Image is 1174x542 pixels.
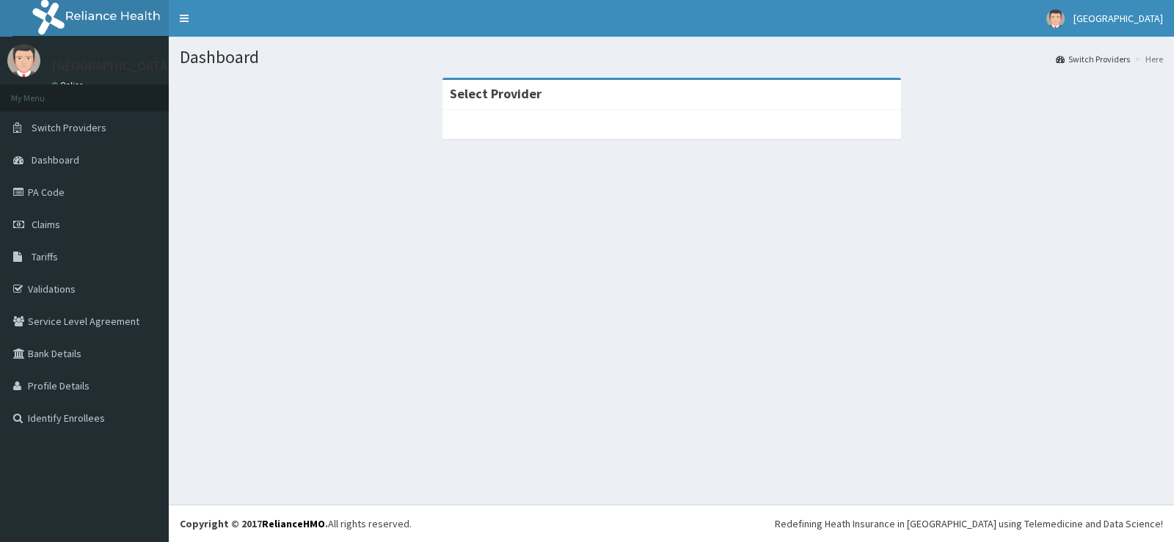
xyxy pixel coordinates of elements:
[180,48,1163,67] h1: Dashboard
[1056,53,1130,65] a: Switch Providers
[169,505,1174,542] footer: All rights reserved.
[51,80,87,90] a: Online
[450,85,542,102] strong: Select Provider
[32,153,79,166] span: Dashboard
[32,250,58,263] span: Tariffs
[32,121,106,134] span: Switch Providers
[1131,53,1163,65] li: Here
[51,59,172,73] p: [GEOGRAPHIC_DATA]
[1046,10,1065,28] img: User Image
[180,517,328,530] strong: Copyright © 2017 .
[7,44,40,77] img: User Image
[775,516,1163,531] div: Redefining Heath Insurance in [GEOGRAPHIC_DATA] using Telemedicine and Data Science!
[262,517,325,530] a: RelianceHMO
[32,218,60,231] span: Claims
[1073,12,1163,25] span: [GEOGRAPHIC_DATA]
